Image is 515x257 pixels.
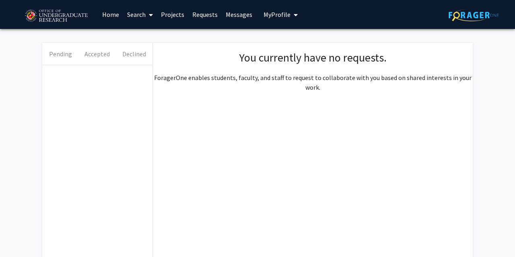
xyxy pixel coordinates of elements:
button: Pending [42,43,79,65]
button: Accepted [79,43,115,65]
h1: You currently have no requests. [161,51,465,65]
span: My Profile [264,10,290,19]
img: University of Maryland Logo [22,6,90,26]
a: Projects [157,0,188,29]
a: Messages [222,0,256,29]
p: ForagerOne enables students, faculty, and staff to request to collaborate with you based on share... [153,73,473,92]
img: ForagerOne Logo [449,9,499,21]
button: Declined [116,43,152,65]
a: Search [123,0,157,29]
a: Home [98,0,123,29]
a: Requests [188,0,222,29]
